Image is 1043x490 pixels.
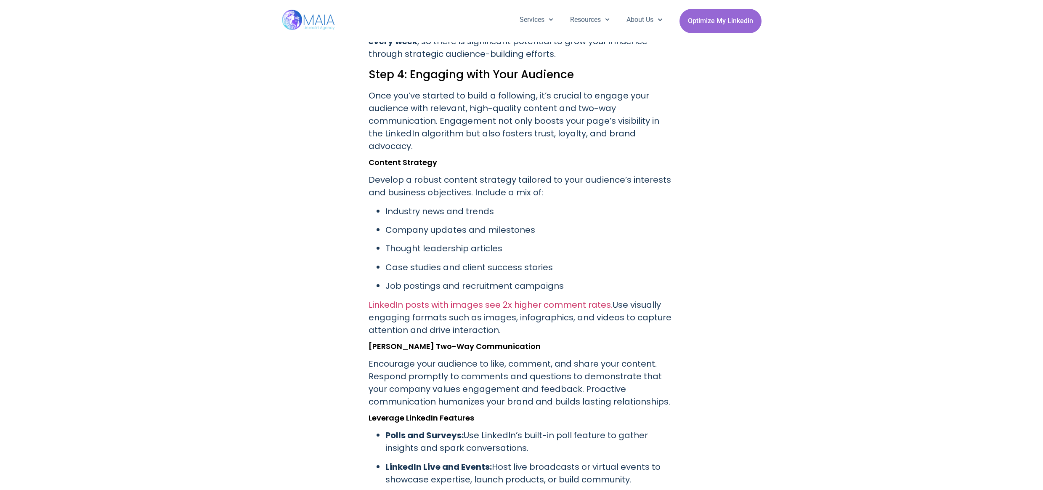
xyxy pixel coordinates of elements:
strong: Polls and Surveys: [385,429,464,441]
p: Company updates and milestones [385,224,675,236]
p: Use visually engaging formats such as images, infographics, and videos to capture attention and d... [369,298,675,336]
p: Case studies and client success stories [385,261,675,274]
a: Services [511,9,562,31]
p: Host live broadcasts or virtual events to showcase expertise, launch products, or build community. [385,461,675,486]
a: Optimize My Linkedin [679,9,762,33]
h3: [PERSON_NAME] Two-Way Communication [369,342,675,351]
strong: LinkedIn Live and Events: [385,461,492,473]
p: Thought leadership articles [385,242,675,255]
p: Once you’ve started to build a following, it’s crucial to engage your audience with relevant, hig... [369,89,675,152]
a: About Us [618,9,671,31]
h3: Leverage LinkedIn Features [369,414,675,422]
a: Resources [562,9,618,31]
p: Job postings and recruitment campaigns [385,280,675,292]
p: Encourage your audience to like, comment, and share your content. Respond promptly to comments an... [369,357,675,408]
h3: Content Strategy [369,158,675,167]
h2: Step 4: Engaging with Your Audience [369,67,675,83]
p: Use LinkedIn’s built-in poll feature to gather insights and spark conversations. [385,429,675,454]
nav: Menu [511,9,671,31]
p: Industry news and trends [385,205,675,218]
a: LinkedIn posts with images see 2x higher comment rates. [369,299,613,311]
span: Optimize My Linkedin [688,13,753,29]
p: Develop a robust content strategy tailored to your audience’s interests and business objectives. ... [369,173,675,199]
